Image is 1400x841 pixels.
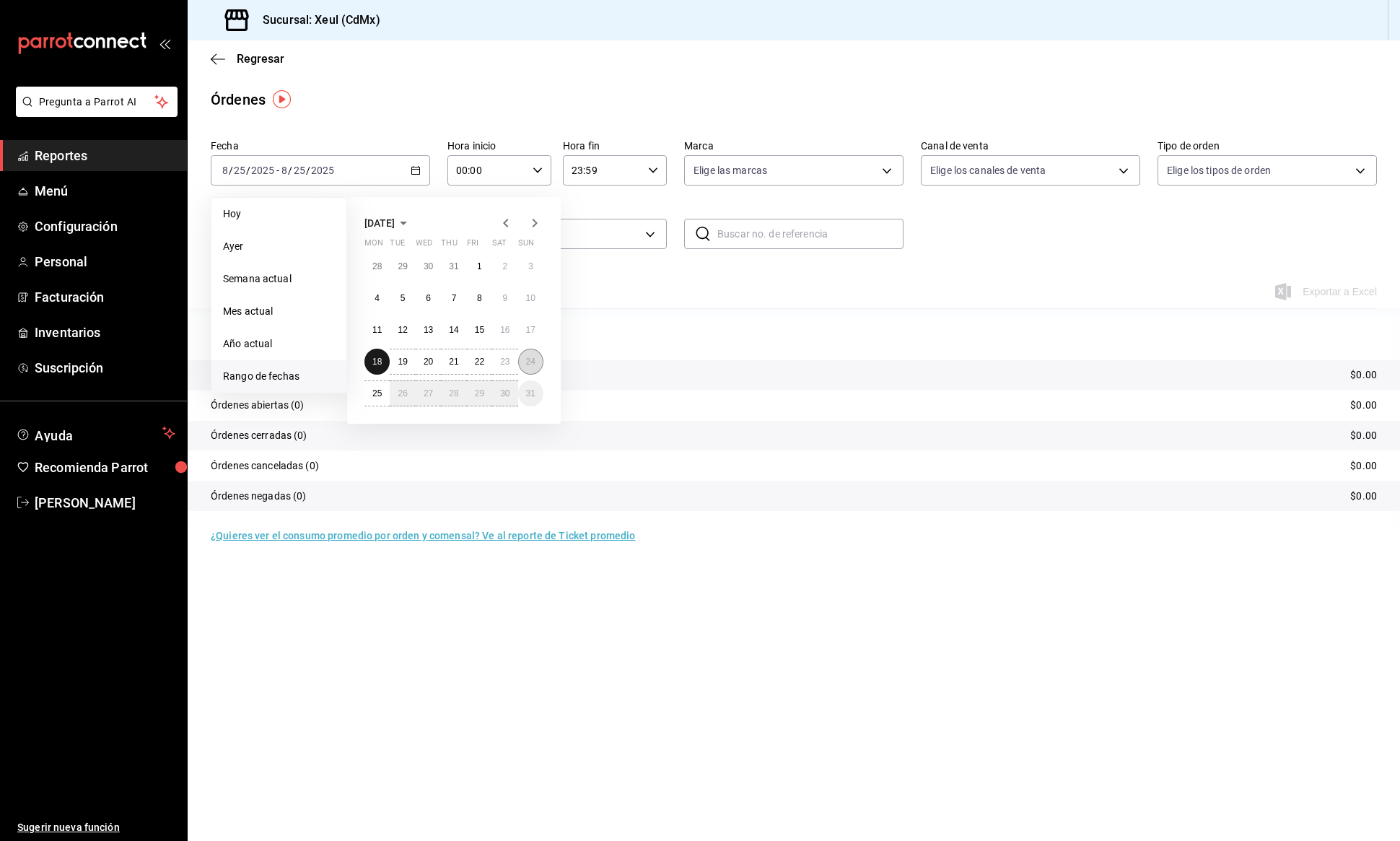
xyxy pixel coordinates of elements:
[390,317,415,343] button: August 12, 2025
[364,285,390,311] button: August 4, 2025
[526,388,535,398] abbr: August 31, 2025
[364,317,390,343] button: August 11, 2025
[416,285,441,311] button: August 6, 2025
[930,163,1046,178] span: Elige los canales de venta
[1350,458,1377,474] p: $0.00
[16,87,178,117] button: Pregunta a Parrot AI
[492,285,517,311] button: August 9, 2025
[281,165,288,176] input: --
[364,349,390,375] button: August 18, 2025
[518,238,534,253] abbr: Sunday
[39,95,155,110] span: Pregunta a Parrot AI
[398,357,407,367] abbr: August 19, 2025
[526,293,535,303] abbr: August 10, 2025
[35,493,175,513] span: [PERSON_NAME]
[222,165,229,176] input: --
[211,458,319,474] p: Órdenes canceladas (0)
[1167,163,1271,178] span: Elige los tipos de orden
[211,52,284,66] button: Regresar
[364,217,395,229] span: [DATE]
[372,357,382,367] abbr: August 18, 2025
[293,165,306,176] input: --
[492,380,517,406] button: August 30, 2025
[684,141,904,151] label: Marca
[518,349,543,375] button: August 24, 2025
[390,349,415,375] button: August 19, 2025
[35,358,175,378] span: Suscripción
[467,317,492,343] button: August 15, 2025
[449,357,458,367] abbr: August 21, 2025
[390,253,415,279] button: July 29, 2025
[416,349,441,375] button: August 20, 2025
[223,304,335,319] span: Mes actual
[310,165,335,176] input: ----
[211,398,305,413] p: Órdenes abiertas (0)
[251,12,380,29] h3: Sucursal: Xeul (CdMx)
[372,388,382,398] abbr: August 25, 2025
[159,38,170,49] button: open_drawer_menu
[35,146,175,165] span: Reportes
[424,357,433,367] abbr: August 20, 2025
[528,261,533,271] abbr: August 3, 2025
[237,52,284,66] span: Regresar
[563,141,667,151] label: Hora fin
[518,317,543,343] button: August 17, 2025
[398,388,407,398] abbr: August 26, 2025
[1350,489,1377,504] p: $0.00
[35,181,175,201] span: Menú
[35,217,175,236] span: Configuración
[526,325,535,335] abbr: August 17, 2025
[1350,428,1377,443] p: $0.00
[526,357,535,367] abbr: August 24, 2025
[492,238,507,253] abbr: Saturday
[467,349,492,375] button: August 22, 2025
[223,239,335,254] span: Ayer
[449,325,458,335] abbr: August 14, 2025
[223,336,335,352] span: Año actual
[441,380,466,406] button: August 28, 2025
[223,206,335,222] span: Hoy
[921,141,1140,151] label: Canal de venta
[229,165,233,176] span: /
[35,323,175,342] span: Inventarios
[211,489,307,504] p: Órdenes negadas (0)
[502,261,507,271] abbr: August 2, 2025
[364,380,390,406] button: August 25, 2025
[372,325,382,335] abbr: August 11, 2025
[449,261,458,271] abbr: July 31, 2025
[492,253,517,279] button: August 2, 2025
[518,285,543,311] button: August 10, 2025
[452,293,457,303] abbr: August 7, 2025
[1350,398,1377,413] p: $0.00
[467,253,492,279] button: August 1, 2025
[416,317,441,343] button: August 13, 2025
[424,261,433,271] abbr: July 30, 2025
[416,238,432,253] abbr: Wednesday
[273,90,291,108] img: Tooltip marker
[398,261,407,271] abbr: July 29, 2025
[424,388,433,398] abbr: August 27, 2025
[1158,141,1377,151] label: Tipo de orden
[467,285,492,311] button: August 8, 2025
[492,349,517,375] button: August 23, 2025
[211,326,1377,343] p: Resumen
[35,424,157,442] span: Ayuda
[717,219,904,248] input: Buscar no. de referencia
[500,357,509,367] abbr: August 23, 2025
[306,165,310,176] span: /
[17,820,175,835] span: Sugerir nueva función
[390,285,415,311] button: August 5, 2025
[35,458,175,477] span: Recomienda Parrot
[518,253,543,279] button: August 3, 2025
[364,253,390,279] button: July 28, 2025
[246,165,250,176] span: /
[390,238,404,253] abbr: Tuesday
[35,252,175,271] span: Personal
[441,317,466,343] button: August 14, 2025
[35,287,175,307] span: Facturación
[475,388,484,398] abbr: August 29, 2025
[10,105,178,120] a: Pregunta a Parrot AI
[398,325,407,335] abbr: August 12, 2025
[467,380,492,406] button: August 29, 2025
